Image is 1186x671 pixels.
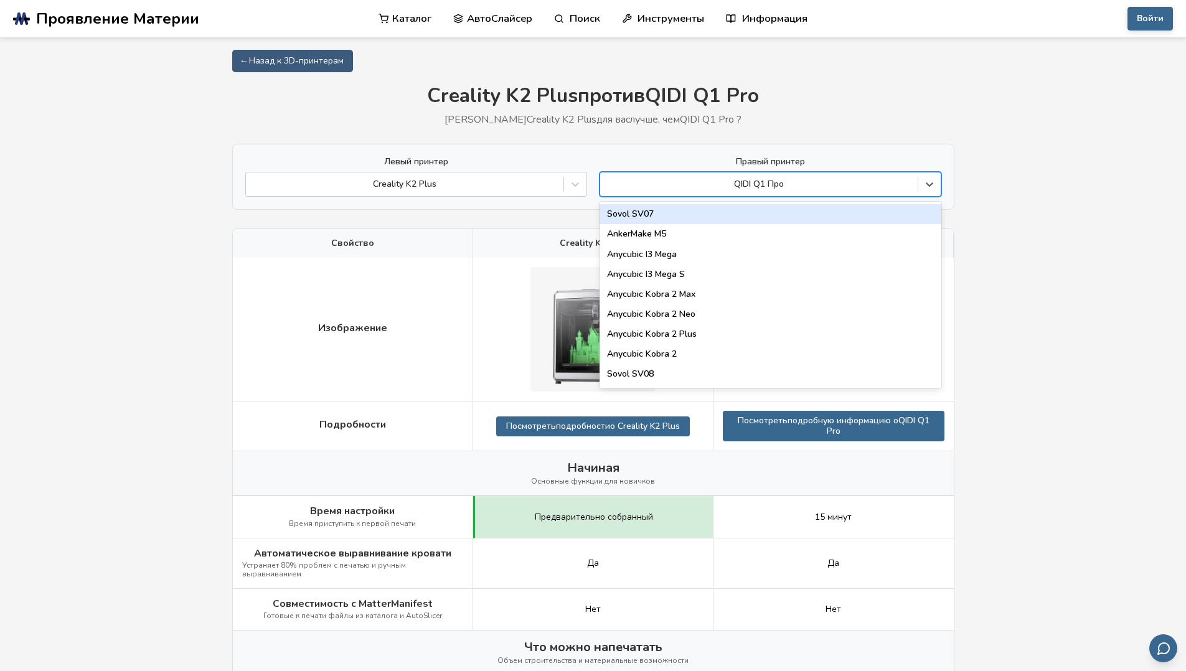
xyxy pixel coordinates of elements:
[815,511,852,523] font: 15 минут
[567,459,619,476] font: Начиная
[319,418,386,431] font: Подробности
[578,82,645,109] font: против
[600,224,941,244] div: AnkerMake M5
[36,8,199,29] font: Проявление Материи
[254,547,451,560] font: Автоматическое выравнивание кровати
[827,415,930,436] font: QIDI Q1 Pro
[570,11,600,26] font: Поиск
[384,156,448,167] font: Левый принтер
[467,11,532,26] font: АвтоСлайсер
[289,518,416,528] font: Время приступить к первой печати
[496,416,690,436] a: Посмотретьподробностио Creality K2 Plus
[600,204,941,224] div: Sovol SV07
[556,420,610,432] font: подробности
[738,415,788,426] font: Посмотреть
[524,639,662,655] font: Что можно напечатать
[600,384,941,404] div: Creality Hi
[788,415,898,426] font: подробную информацию о
[1127,7,1173,30] button: Войти
[645,82,759,109] font: QIDI Q1 Pro
[585,603,601,615] font: Нет
[1149,634,1177,662] button: Отправить отзыв по электронной почте
[1137,12,1164,24] font: Войти
[506,420,556,432] font: Посмотреть
[252,179,255,189] input: Creality K2 Plus
[826,603,841,615] font: Нет
[242,55,344,67] font: ← Назад к 3D-принтерам
[392,11,431,26] font: Каталог
[530,267,655,392] img: Creality K2 Plus
[600,324,941,344] div: Anycubic Kobra 2 Plus
[527,113,596,126] font: Creality K2 Plus
[600,245,941,265] div: Anycubic I3 Mega
[242,560,406,579] font: Устраняет 80% проблем с печатью и ручным выравниванием
[827,557,839,569] font: Да
[638,11,704,26] font: Инструменты
[445,113,527,126] font: [PERSON_NAME]
[600,304,941,324] div: Anycubic Kobra 2 Neo
[630,113,680,126] font: лучше, чем
[531,476,655,486] font: Основные функции для новичков
[427,82,578,109] font: Creality K2 Plus
[610,420,680,432] font: о Creality K2 Plus
[606,179,609,189] input: QIDI Q1 ПроSovol SV07AnkerMake M5Anycubic I3 MegaAnycubic I3 Mega SAnycubic Kobra 2 MaxAnycubic K...
[263,611,442,621] font: Готовые к печати файлы из каталога и AutoSlicer
[723,411,944,441] a: Посмотретьподробную информацию оQIDI Q1 Pro
[497,655,689,665] font: Объем строительства и материальные возможности
[742,11,807,26] font: Информация
[587,557,599,569] font: Да
[535,511,653,523] font: Предварительно собранный
[600,364,941,384] div: Sovol SV08
[736,156,805,167] font: Правый принтер
[596,113,630,126] font: для вас
[310,504,395,518] font: Время настройки
[560,237,626,249] font: Creality K2 Plus
[331,237,374,249] font: Свойство
[318,321,387,335] font: Изображение
[232,50,353,72] a: ← Назад к 3D-принтерам
[273,597,433,611] font: Совместимость с MatterManifest
[600,284,941,304] div: Anycubic Kobra 2 Max
[680,113,741,126] font: QIDI Q1 Pro ?
[600,265,941,284] div: Anycubic I3 Mega S
[600,344,941,364] div: Anycubic Kobra 2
